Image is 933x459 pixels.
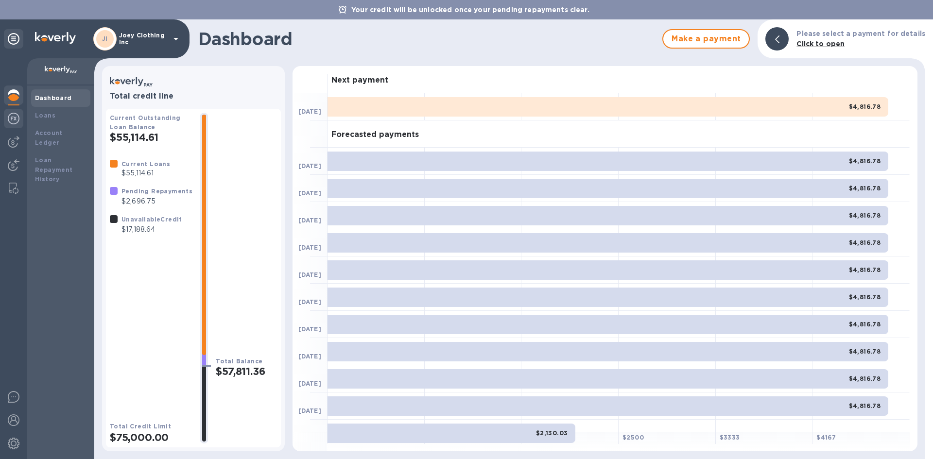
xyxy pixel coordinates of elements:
[298,271,321,278] b: [DATE]
[298,380,321,387] b: [DATE]
[35,94,72,102] b: Dashboard
[119,32,168,46] p: Joey Clothing Inc
[102,35,108,42] b: JI
[110,114,181,131] b: Current Outstanding Loan Balance
[35,129,63,146] b: Account Ledger
[351,6,589,14] b: Your credit will be unlocked once your pending repayments clear.
[121,168,170,178] p: $55,114.61
[216,365,277,377] h2: $57,811.36
[35,112,55,119] b: Loans
[298,298,321,306] b: [DATE]
[110,131,192,143] h2: $55,114.61
[121,187,192,195] b: Pending Repayments
[662,29,750,49] button: Make a payment
[715,68,933,459] iframe: Chat Widget
[298,217,321,224] b: [DATE]
[796,30,925,37] b: Please select a payment for details
[298,325,321,333] b: [DATE]
[331,76,388,85] h3: Next payment
[110,92,277,101] h3: Total credit line
[671,33,741,45] span: Make a payment
[110,423,171,430] b: Total Credit Limit
[796,40,845,48] b: Click to open
[536,429,568,437] b: $2,130.03
[298,244,321,251] b: [DATE]
[35,156,73,183] b: Loan Repayment History
[121,160,170,168] b: Current Loans
[121,196,192,206] p: $2,696.75
[298,353,321,360] b: [DATE]
[121,216,182,223] b: Unavailable Credit
[8,113,19,124] img: Foreign exchange
[298,189,321,197] b: [DATE]
[198,29,657,49] h1: Dashboard
[35,32,76,44] img: Logo
[298,162,321,170] b: [DATE]
[4,29,23,49] div: Unpin categories
[110,431,192,443] h2: $75,000.00
[298,108,321,115] b: [DATE]
[622,434,644,441] b: $ 2500
[216,357,262,365] b: Total Balance
[121,224,182,235] p: $17,188.64
[298,407,321,414] b: [DATE]
[331,130,419,139] h3: Forecasted payments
